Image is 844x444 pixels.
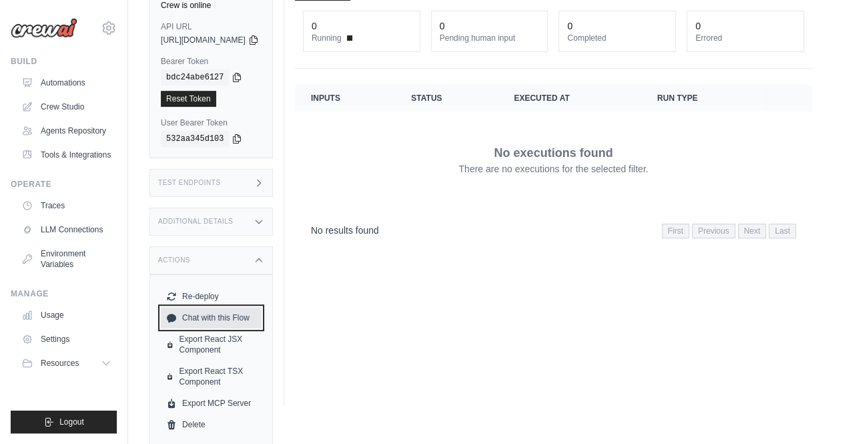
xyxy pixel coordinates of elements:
code: 532aa345d103 [161,131,229,147]
h3: Test Endpoints [158,179,221,187]
div: 0 [695,19,701,33]
iframe: Chat Widget [777,380,844,444]
a: LLM Connections [16,219,117,240]
div: Build [11,56,117,67]
a: Export React JSX Component [161,328,262,361]
span: Running [312,33,342,43]
span: Resources [41,358,79,369]
div: 0 [440,19,445,33]
label: Bearer Token [161,56,262,67]
th: Executed at [498,85,641,112]
a: Chat with this Flow [161,307,262,328]
h3: Actions [158,256,190,264]
dt: Errored [695,33,795,43]
a: Settings [16,328,117,350]
a: Crew Studio [16,96,117,118]
span: Next [738,224,767,238]
th: Status [395,85,498,112]
span: Previous [692,224,735,238]
nav: Pagination [295,213,812,247]
dt: Completed [567,33,667,43]
th: Inputs [295,85,395,112]
code: bdc24abe6127 [161,69,229,85]
a: Environment Variables [16,243,117,275]
a: Automations [16,72,117,93]
label: User Bearer Token [161,118,262,128]
nav: Pagination [662,224,796,238]
dt: Pending human input [440,33,540,43]
a: Agents Repository [16,120,117,142]
span: [URL][DOMAIN_NAME] [161,35,246,45]
a: Usage [16,304,117,326]
section: Crew executions table [295,85,812,247]
a: Delete [161,414,262,435]
div: 0 [567,19,572,33]
div: 0 [312,19,317,33]
a: Traces [16,195,117,216]
a: Tools & Integrations [16,144,117,166]
a: Export MCP Server [161,393,262,414]
span: First [662,224,689,238]
button: Resources [16,353,117,374]
img: Logo [11,18,77,38]
a: Reset Token [161,91,216,107]
p: No results found [311,224,379,237]
button: Re-deploy [161,286,262,307]
h3: Additional Details [158,218,233,226]
p: No executions found [494,144,612,162]
button: Logout [11,411,117,433]
th: Run Type [641,85,760,112]
span: Logout [59,417,84,427]
div: Manage [11,288,117,299]
p: There are no executions for the selected filter. [458,162,648,176]
div: Operate [11,179,117,190]
label: API URL [161,21,262,32]
a: Export React TSX Component [161,361,262,393]
span: Last [769,224,796,238]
